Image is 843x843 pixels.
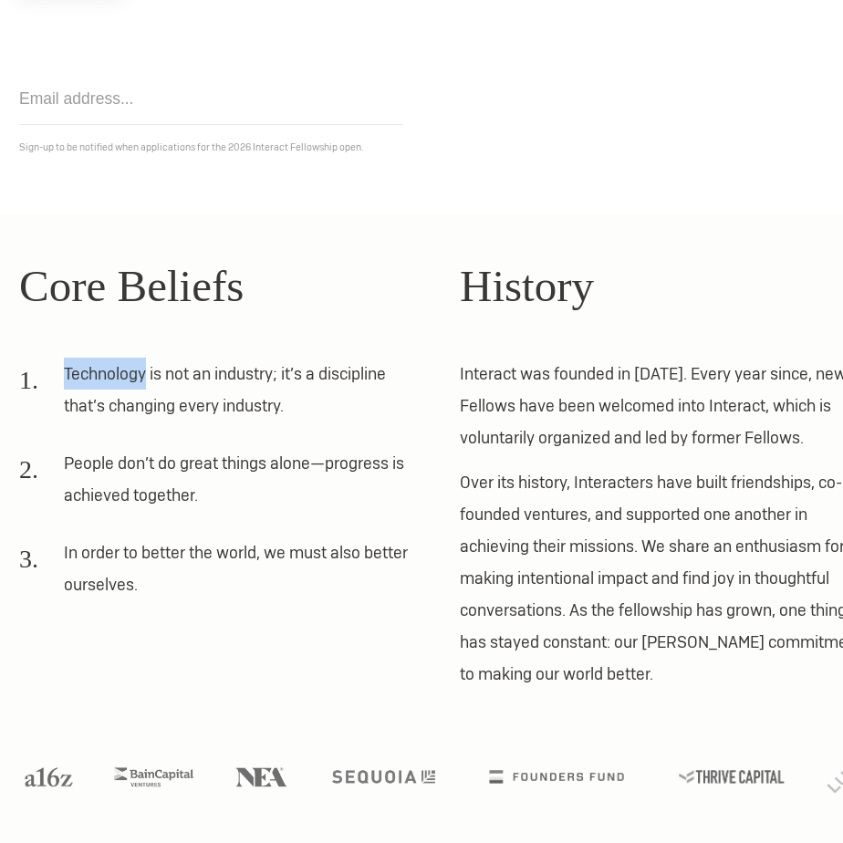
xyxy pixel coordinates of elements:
[332,770,435,784] img: Sequoia logo
[19,73,402,125] input: Email address...
[114,767,193,786] img: Bain Capital Ventures logo
[490,770,624,784] img: Founders Fund logo
[19,536,421,613] li: In order to better the world, we must also better ourselves.
[19,358,421,434] li: Technology is not an industry; it’s a discipline that’s changing every industry.
[235,767,287,786] img: NEA logo
[26,767,73,786] img: A16Z logo
[19,447,421,524] li: People don’t do great things alone—progress is achieved together.
[679,770,784,784] img: Thrive Capital logo
[19,253,421,320] h2: Core Beliefs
